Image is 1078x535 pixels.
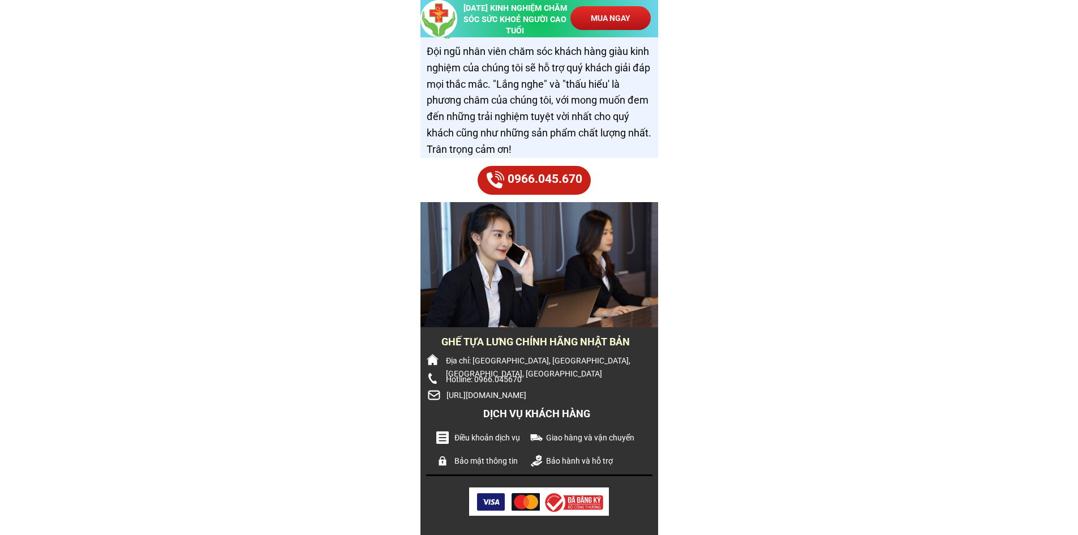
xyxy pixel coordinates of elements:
h3: DỊCH VỤ KHÁCH HÀNG [483,406,596,422]
h3: Giao hàng và vận chuyển [546,431,639,444]
h3: GHẾ TỰA LƯNG CHÍNH HÃNG NHẬT BẢN [441,334,638,350]
h3: Địa chỉ: [GEOGRAPHIC_DATA], [GEOGRAPHIC_DATA], [GEOGRAPHIC_DATA], [GEOGRAPHIC_DATA] [446,354,652,380]
h3: Bảo mật thông tin [454,455,530,467]
h3: 0966.045.670 [508,170,585,189]
h3: Bảo hành và hỗ trợ [546,455,622,467]
h3: [DATE] KINH NGHIỆM CHĂM SÓC SỨC KHOẺ NGƯỜI CAO TUỔI [461,3,569,37]
h3: Hotline: 0966.045670 [446,373,652,386]
h3: Đội ngũ nhân viên chăm sóc khách hàng giàu kinh nghiệm của chúng tôi sẽ hỗ trợ quý khách giải đáp... [427,44,653,158]
h3: [URL][DOMAIN_NAME] [446,389,594,401]
a: 0966.045.670 [478,166,591,195]
p: MUA NGAY [570,6,651,30]
h3: Điều khoản dịch vụ [454,431,530,444]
